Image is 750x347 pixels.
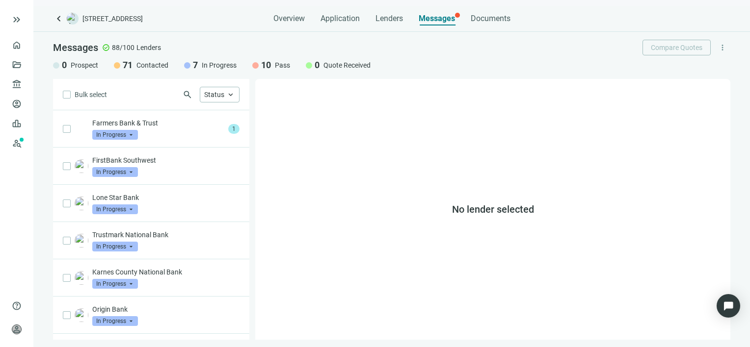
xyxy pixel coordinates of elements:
[226,90,235,99] span: keyboard_arrow_up
[375,14,403,24] span: Lenders
[75,159,88,173] img: 91f9b322-caa3-419a-991c-af2bf728354b
[255,79,730,340] div: No lender selected
[202,60,237,70] span: In Progress
[71,60,98,70] span: Prospect
[62,59,67,71] span: 0
[12,79,19,89] span: account_balance
[92,242,138,251] span: In Progress
[92,204,138,214] span: In Progress
[92,130,138,140] span: In Progress
[67,13,79,25] img: deal-logo
[53,13,65,25] a: keyboard_arrow_left
[12,324,22,334] span: person
[11,14,23,25] button: keyboard_double_arrow_right
[717,294,740,318] div: Open Intercom Messenger
[75,234,88,248] img: a5243ab7-adea-4bc1-a3a4-823b095f46bf
[275,60,290,70] span: Pass
[92,118,224,128] p: Farmers Bank & Trust
[75,308,88,322] img: 350928c4-ff11-4282-adf4-d8c6e0ec2914
[261,59,271,71] span: 10
[92,316,138,326] span: In Progress
[273,14,305,24] span: Overview
[471,14,510,24] span: Documents
[92,267,240,277] p: Karnes County National Bank
[53,42,98,53] span: Messages
[715,40,730,55] button: more_vert
[136,60,168,70] span: Contacted
[183,90,192,99] span: search
[75,89,107,100] span: Bulk select
[204,91,224,99] span: Status
[112,43,134,52] span: 88/100
[82,14,143,24] span: [STREET_ADDRESS]
[102,44,110,51] span: check_circle
[643,40,711,55] button: Compare Quotes
[92,155,240,165] p: FirstBank Southwest
[321,14,360,24] span: Application
[92,167,138,177] span: In Progress
[75,271,88,285] img: a8ced998-a23f-46b5-9ceb-daee2cd86979
[718,43,727,52] span: more_vert
[12,301,22,311] span: help
[193,59,198,71] span: 7
[315,59,320,71] span: 0
[92,304,240,314] p: Origin Bank
[123,59,133,71] span: 71
[323,60,371,70] span: Quote Received
[228,124,240,134] span: 1
[92,230,240,240] p: Trustmark National Bank
[75,197,88,210] img: 03e28f12-e02a-4aaa-8f08-1a1882e33394
[419,14,455,23] span: Messages
[136,43,161,52] span: Lenders
[92,193,240,202] p: Lone Star Bank
[92,279,138,289] span: In Progress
